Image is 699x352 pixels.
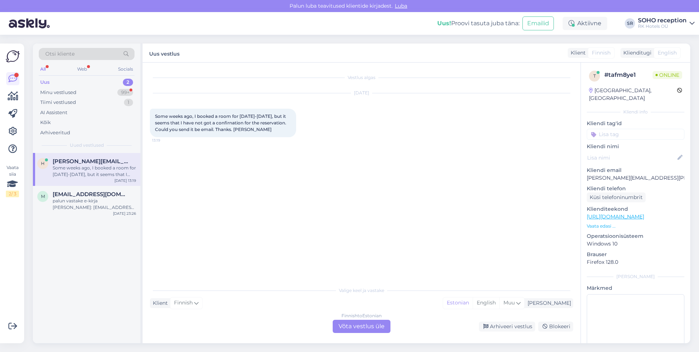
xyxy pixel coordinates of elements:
[117,64,135,74] div: Socials
[149,48,180,58] label: Uus vestlus
[587,273,684,280] div: [PERSON_NAME]
[638,23,687,29] div: RK Hotels OÜ
[41,161,45,166] span: h
[39,64,47,74] div: All
[117,89,133,96] div: 99+
[150,74,573,81] div: Vestlus algas
[40,99,76,106] div: Tiimi vestlused
[123,79,133,86] div: 2
[53,198,136,211] div: palun vastake e-kirja [PERSON_NAME]: [EMAIL_ADDRESS][DOMAIN_NAME]
[587,129,684,140] input: Lisa tag
[593,73,596,79] span: t
[6,164,19,197] div: Vaata siia
[479,322,535,332] div: Arhiveeri vestlus
[587,284,684,292] p: Märkmed
[587,143,684,150] p: Kliendi nimi
[587,258,684,266] p: Firefox 128.0
[437,20,451,27] b: Uus!
[658,49,677,57] span: English
[150,287,573,294] div: Valige keel ja vastake
[76,64,88,74] div: Web
[40,79,50,86] div: Uus
[525,299,571,307] div: [PERSON_NAME]
[40,119,51,126] div: Kõik
[53,191,129,198] span: mailiis.soomets@gmail.com
[155,113,287,132] span: Some weeks ago, I booked a room for [DATE]-[DATE], but it seems that I have not got a confirnatio...
[45,50,75,58] span: Otsi kliente
[70,142,104,149] span: Uued vestlused
[604,71,653,79] div: # tafm8ye1
[152,138,180,143] span: 13:19
[592,49,611,57] span: Finnish
[563,17,607,30] div: Aktiivne
[53,165,136,178] div: Some weeks ago, I booked a room for [DATE]-[DATE], but it seems that I have not got a confirnatio...
[587,223,684,229] p: Vaata edasi ...
[638,18,695,29] a: SOHO receptionRK Hotels OÜ
[587,232,684,240] p: Operatsioonisüsteem
[150,90,573,96] div: [DATE]
[393,3,409,9] span: Luba
[587,205,684,213] p: Klienditeekond
[150,299,168,307] div: Klient
[473,297,499,308] div: English
[503,299,515,306] span: Muu
[587,109,684,115] div: Kliendi info
[587,185,684,192] p: Kliendi telefon
[587,174,684,182] p: [PERSON_NAME][EMAIL_ADDRESS][PERSON_NAME][PERSON_NAME][DOMAIN_NAME]
[587,192,646,202] div: Küsi telefoninumbrit
[437,19,519,28] div: Proovi tasuta juba täna:
[587,166,684,174] p: Kliendi email
[443,297,473,308] div: Estonian
[333,320,390,333] div: Võta vestlus üle
[587,120,684,127] p: Kliendi tag'id
[568,49,586,57] div: Klient
[587,251,684,258] p: Brauser
[341,312,382,319] div: Finnish to Estonian
[522,16,554,30] button: Emailid
[653,71,682,79] span: Online
[620,49,651,57] div: Klienditugi
[113,211,136,216] div: [DATE] 23:26
[587,240,684,248] p: Windows 10
[625,18,635,29] div: SR
[538,322,573,332] div: Blokeeri
[589,87,677,102] div: [GEOGRAPHIC_DATA], [GEOGRAPHIC_DATA]
[53,158,129,165] span: harri.makinen@luke.fi
[6,191,19,197] div: 2 / 3
[41,194,45,199] span: m
[40,89,76,96] div: Minu vestlused
[114,178,136,183] div: [DATE] 13:19
[587,213,644,220] a: [URL][DOMAIN_NAME]
[587,154,676,162] input: Lisa nimi
[40,129,70,136] div: Arhiveeritud
[124,99,133,106] div: 1
[174,299,193,307] span: Finnish
[6,49,20,63] img: Askly Logo
[40,109,67,116] div: AI Assistent
[638,18,687,23] div: SOHO reception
